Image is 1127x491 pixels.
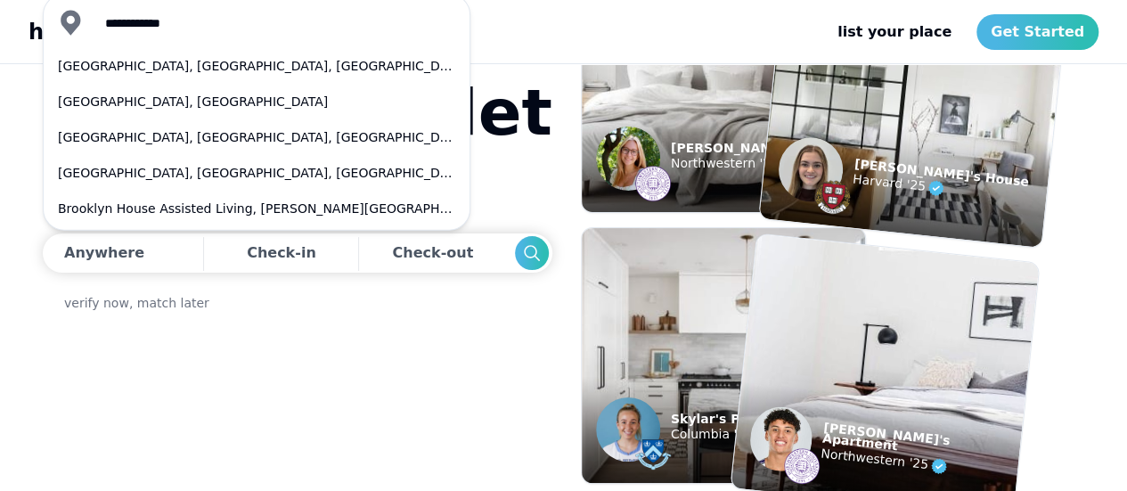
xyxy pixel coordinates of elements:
[51,123,462,151] button: [GEOGRAPHIC_DATA], [GEOGRAPHIC_DATA], [GEOGRAPHIC_DATA]
[823,14,966,50] a: list your place
[596,397,660,462] img: example listing host
[747,404,815,474] img: example listing host
[852,168,1028,208] p: Harvard '25
[671,143,842,153] p: [PERSON_NAME]'s Room
[43,233,552,273] div: Dates trigger
[635,437,671,472] img: example listing host
[582,228,865,483] img: example listing
[515,236,549,270] button: Search
[853,158,1029,187] p: [PERSON_NAME]'s House
[822,421,1021,463] p: [PERSON_NAME]'s Apartment
[64,294,209,312] a: verify now, match later
[51,52,462,80] button: [GEOGRAPHIC_DATA], [GEOGRAPHIC_DATA], [GEOGRAPHIC_DATA]
[671,413,774,424] p: Skylar's Place
[775,135,845,205] img: example listing host
[29,16,120,48] a: hostU
[782,446,821,486] img: example listing host
[813,177,853,217] img: example listing host
[671,153,842,175] p: Northwestern '24
[392,235,480,271] div: Check-out
[43,233,199,273] button: Anywhere
[64,242,144,264] div: Anywhere
[820,443,1018,485] p: Northwestern '25
[823,14,1098,50] nav: Main
[596,127,660,191] img: example listing host
[247,235,316,271] div: Check-in
[51,194,462,223] button: Brooklyn House Assisted Living, [PERSON_NAME][GEOGRAPHIC_DATA], [GEOGRAPHIC_DATA]
[671,424,774,446] p: Columbia '24
[635,166,671,201] img: example listing host
[51,159,462,187] button: [GEOGRAPHIC_DATA], [GEOGRAPHIC_DATA], [GEOGRAPHIC_DATA]
[51,87,462,116] button: [GEOGRAPHIC_DATA], [GEOGRAPHIC_DATA]
[976,14,1098,50] a: Get Started
[29,18,81,46] span: host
